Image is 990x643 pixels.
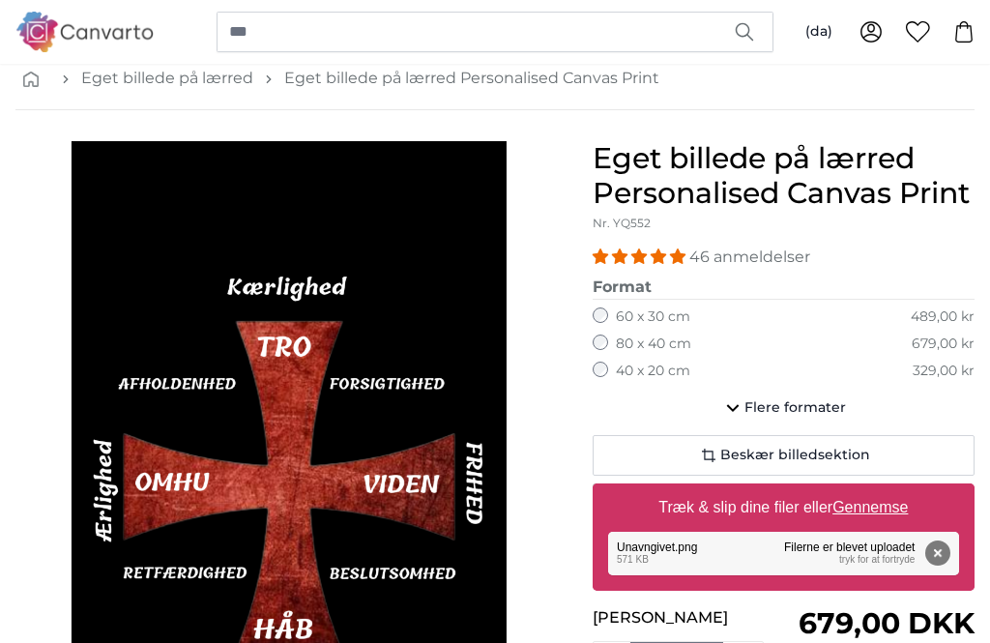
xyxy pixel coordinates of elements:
h1: Eget billede på lærred Personalised Canvas Print [593,141,975,211]
button: Beskær billedsektion [593,435,975,476]
div: 329,00 kr [913,362,975,381]
span: Flere formater [744,398,846,418]
label: 80 x 40 cm [616,335,691,354]
img: Canvarto [15,12,155,51]
a: Eget billede på lærred Personalised Canvas Print [284,67,659,90]
label: 40 x 20 cm [616,362,690,381]
u: Gennemse [832,499,908,515]
span: Nr. YQ552 [593,216,651,230]
button: (da) [790,15,848,49]
span: 679,00 DKK [799,605,975,641]
label: 60 x 30 cm [616,307,690,327]
span: 46 anmeldelser [689,248,810,266]
span: Beskær billedsektion [720,446,870,465]
a: Eget billede på lærred [81,67,253,90]
label: Træk & slip dine filer eller [652,488,917,527]
p: [PERSON_NAME] [593,606,783,629]
button: Flere formater [593,389,975,427]
div: 489,00 kr [911,307,975,327]
div: 679,00 kr [912,335,975,354]
legend: Format [593,276,975,300]
nav: breadcrumbs [15,47,975,110]
span: 4.93 stars [593,248,689,266]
